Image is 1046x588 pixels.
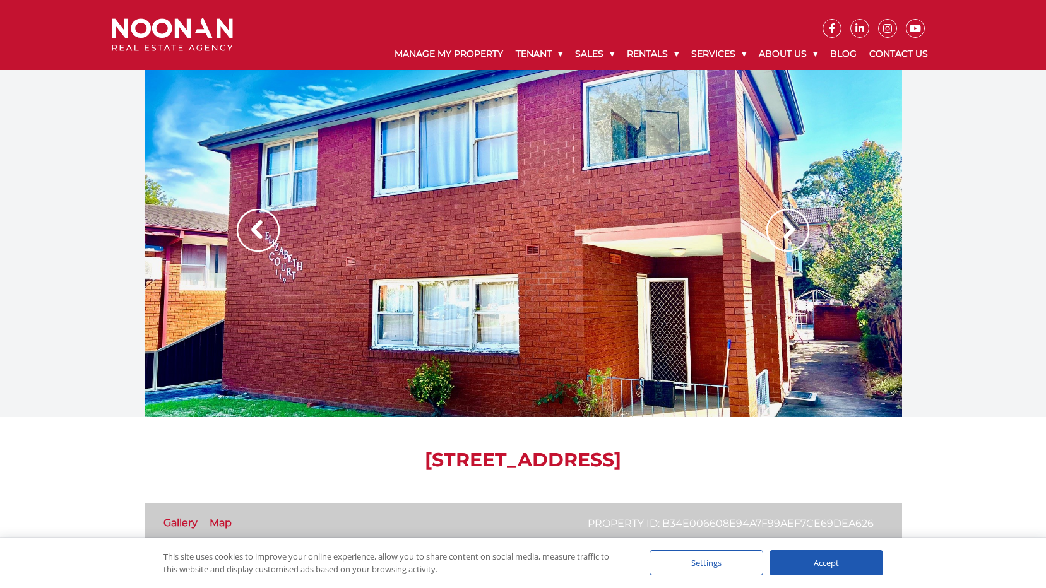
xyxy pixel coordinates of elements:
a: About Us [752,38,824,70]
img: Noonan Real Estate Agency [112,18,233,52]
a: Sales [569,38,621,70]
div: Accept [770,550,883,575]
a: Map [210,517,232,529]
a: Manage My Property [388,38,509,70]
a: Contact Us [863,38,934,70]
div: This site uses cookies to improve your online experience, allow you to share content on social me... [163,550,624,575]
a: Gallery [163,517,198,529]
a: Blog [824,38,863,70]
a: Services [685,38,752,70]
a: Rentals [621,38,685,70]
p: Property ID: b34e006608e94a7f99aef7ce69dea626 [588,515,874,531]
img: Arrow slider [766,209,809,252]
div: Settings [650,550,763,575]
h1: [STREET_ADDRESS] [145,449,902,471]
img: Arrow slider [237,209,280,252]
a: Tenant [509,38,569,70]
